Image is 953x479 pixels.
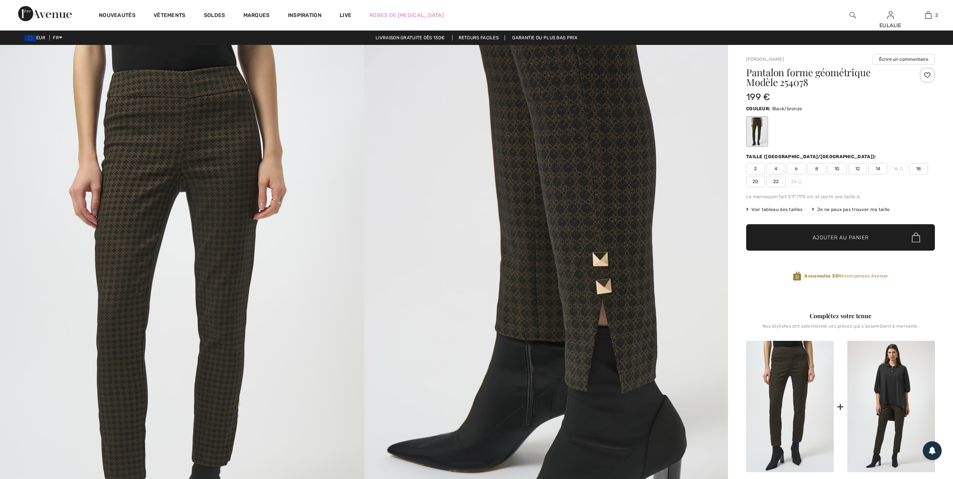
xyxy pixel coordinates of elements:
span: 20 [746,176,765,187]
span: 22 [767,176,785,187]
span: Voir tableau des tailles [746,206,803,213]
img: Pantalon Forme Géométrique modèle 254078 [746,341,834,472]
h1: Pantalon forme géométrique Modèle 254078 [746,68,904,87]
img: Euro [24,35,36,41]
img: recherche [850,11,856,20]
img: Bag.svg [912,233,920,242]
span: Couleur: [746,106,770,111]
span: 16 [889,163,908,174]
img: 1ère Avenue [18,6,72,21]
img: Blouse Ample à Manches Bouffantes modèle 254066 [847,341,935,472]
button: Ajouter au panier [746,224,935,251]
span: EUR [24,35,48,40]
span: 14 [868,163,887,174]
span: Ajouter au panier [813,234,869,242]
a: [PERSON_NAME] [746,57,784,62]
a: Se connecter [887,11,894,18]
a: 2 [910,11,947,20]
span: 8 [807,163,826,174]
strong: Accumulez 30 [804,273,838,279]
a: Nouveautés [99,12,135,20]
div: Le mannequin fait 5'9"/175 cm et porte une taille 6. [746,193,935,200]
img: ring-m.svg [899,167,903,171]
button: Écrire un commentaire [873,54,935,65]
span: 199 € [746,92,770,102]
img: Mon panier [925,11,931,20]
span: Récompenses Avenue [804,273,888,279]
div: Black/bronze [747,117,767,146]
a: Soldes [204,12,225,20]
a: Vêtements [154,12,186,20]
div: + [837,398,844,415]
div: EULALIE [872,22,909,29]
span: FR [53,35,62,40]
span: 6 [787,163,806,174]
span: 2 [935,12,938,18]
span: 10 [828,163,847,174]
span: 4 [767,163,785,174]
span: Inspiration [288,12,322,20]
a: Live [340,11,351,19]
a: Garantie du plus bas prix [506,35,584,40]
a: Marques [243,12,270,20]
span: 2 [746,163,765,174]
a: Livraison gratuite dès 130€ [369,35,451,40]
img: Mes infos [887,11,894,20]
div: Je ne peux pas trouver ma taille [812,206,890,213]
img: Récompenses Avenue [793,271,801,281]
span: 12 [848,163,867,174]
div: Complétez votre tenue [746,311,935,320]
span: Black/bronze [772,106,802,111]
img: ring-m.svg [798,180,802,183]
a: Retours faciles [452,35,505,40]
span: 18 [909,163,928,174]
span: 24 [787,176,806,187]
a: Robes de [MEDICAL_DATA] [369,11,444,19]
div: Nos stylistes ont sélectionné ces pièces qui s'assemblent à merveille. [746,323,935,335]
div: Taille ([GEOGRAPHIC_DATA]/[GEOGRAPHIC_DATA]): [746,153,878,160]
